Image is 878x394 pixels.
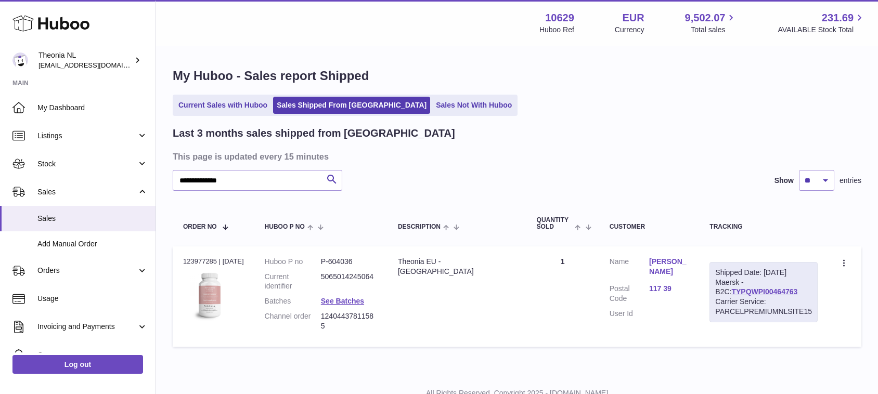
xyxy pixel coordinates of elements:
span: 9,502.07 [685,11,726,25]
span: Order No [183,224,217,230]
dt: Current identifier [265,272,321,292]
strong: EUR [622,11,644,25]
a: TYPQWPI00464763 [731,287,797,296]
span: 231.69 [822,11,854,25]
dd: 5065014245064 [321,272,377,292]
div: Customer [610,224,689,230]
span: entries [840,176,861,186]
div: Theonia EU - [GEOGRAPHIC_DATA] [398,257,516,277]
a: 9,502.07 Total sales [685,11,738,35]
span: Orders [37,266,137,275]
h2: Last 3 months sales shipped from [GEOGRAPHIC_DATA] [173,126,455,140]
span: Add Manual Order [37,239,148,249]
div: Carrier Service: PARCELPREMIUMNLSITE15 [715,297,812,317]
dt: Name [610,257,649,279]
div: Currency [615,25,644,35]
span: AVAILABLE Stock Total [778,25,866,35]
span: My Dashboard [37,103,148,113]
span: Quantity Sold [537,217,573,230]
a: Sales Not With Huboo [432,97,515,114]
a: Sales Shipped From [GEOGRAPHIC_DATA] [273,97,430,114]
span: Total sales [691,25,737,35]
dt: Batches [265,296,321,306]
img: 106291725893222.jpg [183,269,235,321]
div: Shipped Date: [DATE] [715,268,812,278]
label: Show [774,176,794,186]
span: Listings [37,131,137,141]
div: Maersk - B2C: [709,262,818,322]
span: Description [398,224,441,230]
span: Stock [37,159,137,169]
a: 117 39 [649,284,689,294]
dd: P-604036 [321,257,377,267]
h1: My Huboo - Sales report Shipped [173,68,861,84]
span: Invoicing and Payments [37,322,137,332]
dt: User Id [610,309,649,319]
div: Theonia NL [38,50,132,70]
span: Huboo P no [265,224,305,230]
dt: Channel order [265,311,321,331]
img: info@wholesomegoods.eu [12,52,28,68]
a: Log out [12,355,143,374]
td: 1 [526,246,599,347]
span: Cases [37,350,148,360]
div: 123977285 | [DATE] [183,257,244,266]
dd: 12404437811585 [321,311,377,331]
dt: Postal Code [610,284,649,304]
h3: This page is updated every 15 minutes [173,151,859,162]
div: Huboo Ref [539,25,574,35]
a: Current Sales with Huboo [175,97,271,114]
div: Tracking [709,224,818,230]
span: Sales [37,214,148,224]
dt: Huboo P no [265,257,321,267]
span: Usage [37,294,148,304]
span: Sales [37,187,137,197]
strong: 10629 [545,11,574,25]
a: See Batches [321,297,364,305]
a: 231.69 AVAILABLE Stock Total [778,11,866,35]
span: [EMAIL_ADDRESS][DOMAIN_NAME] [38,61,153,69]
a: [PERSON_NAME] [649,257,689,277]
